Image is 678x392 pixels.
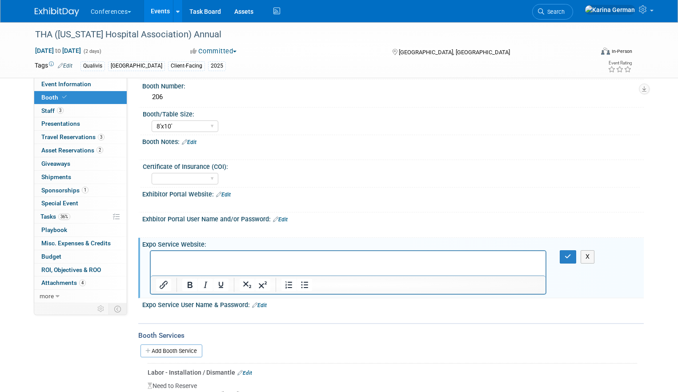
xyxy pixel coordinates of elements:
[108,303,127,315] td: Toggle Event Tabs
[143,108,640,119] div: Booth/Table Size:
[34,171,127,184] a: Shipments
[216,192,231,198] a: Edit
[34,276,127,289] a: Attachments4
[544,8,565,15] span: Search
[58,63,72,69] a: Edit
[34,250,127,263] a: Budget
[41,187,88,194] span: Sponsorships
[41,173,71,180] span: Shipments
[41,200,78,207] span: Special Event
[41,226,67,233] span: Playbook
[544,46,632,60] div: Event Format
[34,131,127,144] a: Travel Reservations3
[34,78,127,91] a: Event Information
[399,49,510,56] span: [GEOGRAPHIC_DATA], [GEOGRAPHIC_DATA]
[168,61,205,71] div: Client-Facing
[41,147,103,154] span: Asset Reservations
[608,61,632,65] div: Event Rating
[143,160,640,171] div: Certificate of Insurance (COI):
[98,134,104,140] span: 3
[58,213,70,220] span: 36%
[208,61,226,71] div: 2025
[41,133,104,140] span: Travel Reservations
[142,188,644,199] div: Exhibitor Portal Website:
[255,279,270,291] button: Superscript
[35,61,72,71] td: Tags
[40,292,54,300] span: more
[156,279,171,291] button: Insert/edit link
[32,27,582,43] div: THA ([US_STATE] Hospital Association) Annual
[93,303,109,315] td: Personalize Event Tab Strip
[213,279,229,291] button: Underline
[142,80,644,91] div: Booth Number:
[182,139,197,145] a: Edit
[142,298,644,310] div: Expo Service User Name & Password:
[34,91,127,104] a: Booth
[138,331,644,340] div: Booth Services
[82,187,88,193] span: 1
[151,251,546,276] iframe: Rich Text Area
[34,157,127,170] a: Giveaways
[142,238,644,249] div: Expo Service Website:
[532,4,573,20] a: Search
[281,279,297,291] button: Numbered list
[34,197,127,210] a: Special Event
[34,237,127,250] a: Misc. Expenses & Credits
[35,47,81,55] span: [DATE] [DATE]
[79,280,86,286] span: 4
[252,302,267,308] a: Edit
[41,120,80,127] span: Presentations
[41,80,91,88] span: Event Information
[148,368,637,377] div: Labor - Installation / Dismantle
[611,48,632,55] div: In-Person
[240,279,255,291] button: Subscript
[34,117,127,130] a: Presentations
[40,213,70,220] span: Tasks
[149,90,637,104] div: 206
[41,160,70,167] span: Giveaways
[80,61,105,71] div: Qualivis
[41,240,111,247] span: Misc. Expenses & Credits
[142,135,644,147] div: Booth Notes:
[142,212,644,224] div: Exhbitor Portal User Name and/or Password:
[41,279,86,286] span: Attachments
[83,48,101,54] span: (2 days)
[54,47,62,54] span: to
[237,370,252,376] a: Edit
[585,5,635,15] img: Karina German
[34,104,127,117] a: Staff3
[198,279,213,291] button: Italic
[41,94,68,101] span: Booth
[41,107,64,114] span: Staff
[34,210,127,223] a: Tasks36%
[35,8,79,16] img: ExhibitDay
[96,147,103,153] span: 2
[62,95,67,100] i: Booth reservation complete
[57,107,64,114] span: 3
[34,184,127,197] a: Sponsorships1
[182,279,197,291] button: Bold
[187,47,240,56] button: Committed
[297,279,312,291] button: Bullet list
[108,61,165,71] div: [GEOGRAPHIC_DATA]
[34,264,127,276] a: ROI, Objectives & ROO
[601,48,610,55] img: Format-Inperson.png
[140,344,202,357] a: Add Booth Service
[34,144,127,157] a: Asset Reservations2
[273,216,288,223] a: Edit
[581,250,595,263] button: X
[34,224,127,236] a: Playbook
[41,266,101,273] span: ROI, Objectives & ROO
[41,253,61,260] span: Budget
[34,290,127,303] a: more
